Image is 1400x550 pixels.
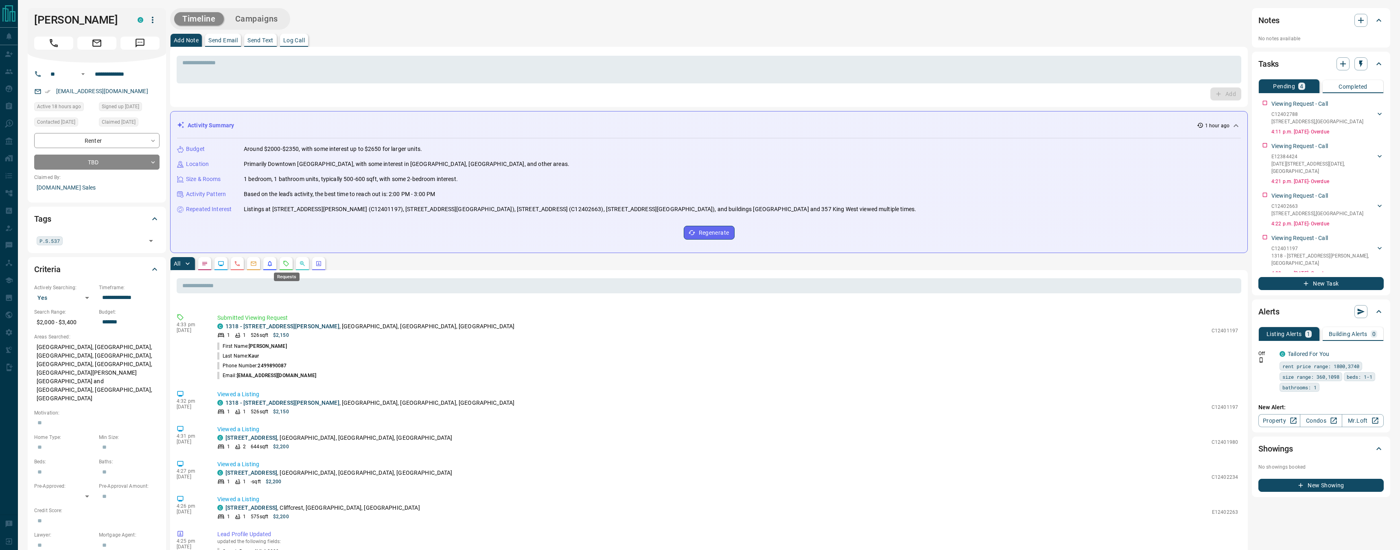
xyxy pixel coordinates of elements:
p: 1 [1307,331,1310,337]
p: Pre-Approved: [34,482,95,490]
span: Contacted [DATE] [37,118,75,126]
p: [DATE] [177,327,205,333]
p: Beds: [34,458,95,465]
p: - sqft [251,478,261,485]
svg: Push Notification Only [1258,357,1264,363]
p: No notes available [1258,35,1384,42]
p: Send Text [247,37,273,43]
p: $2,200 [273,513,289,520]
p: 1 [227,478,230,485]
p: Viewing Request - Call [1271,142,1328,151]
p: Home Type: [34,434,95,441]
div: E12384424[DATE][STREET_ADDRESS][DATE],[GEOGRAPHIC_DATA] [1271,151,1384,177]
p: E12384424 [1271,153,1376,160]
a: Condos [1300,414,1342,427]
p: Budget: [99,308,160,316]
h1: [PERSON_NAME] [34,13,125,26]
p: Primarily Downtown [GEOGRAPHIC_DATA], with some interest in [GEOGRAPHIC_DATA], [GEOGRAPHIC_DATA],... [244,160,569,168]
div: Renter [34,133,160,148]
svg: Calls [234,260,241,267]
p: Repeated Interest [186,205,232,214]
p: Email: [217,372,316,379]
svg: Requests [283,260,289,267]
p: C12401197 [1271,245,1376,252]
p: Viewed a Listing [217,425,1238,434]
p: [DATE] [177,439,205,445]
p: No showings booked [1258,463,1384,471]
p: 1 [227,513,230,520]
a: 1318 - [STREET_ADDRESS][PERSON_NAME] [225,323,339,330]
p: 4:25 pm [177,538,205,544]
p: 4:22 p.m. [DATE] - Overdue [1271,220,1384,227]
p: 526 sqft [251,408,268,415]
p: 4:32 pm [177,398,205,404]
div: condos.ca [217,470,223,476]
h2: Tags [34,212,51,225]
p: 4:11 p.m. [DATE] - Overdue [1271,128,1384,135]
svg: Agent Actions [315,260,322,267]
div: C12402788[STREET_ADDRESS],[GEOGRAPHIC_DATA] [1271,109,1384,127]
p: Lead Profile Updated [217,530,1238,539]
p: Viewing Request - Call [1271,234,1328,242]
div: TBD [34,155,160,170]
p: Min Size: [99,434,160,441]
p: 1 [243,478,246,485]
a: [STREET_ADDRESS] [225,504,277,511]
p: $2,200 [266,478,282,485]
div: Yes [34,291,95,304]
p: Send Email [208,37,238,43]
p: , [GEOGRAPHIC_DATA], [GEOGRAPHIC_DATA], [GEOGRAPHIC_DATA] [225,399,514,407]
svg: Email Verified [45,89,50,94]
div: Requests [274,273,300,281]
p: Search Range: [34,308,95,316]
p: Motivation: [34,409,160,417]
p: Activity Pattern [186,190,226,199]
p: Off [1258,350,1275,357]
p: 4:21 p.m. [DATE] - Overdue [1271,178,1384,185]
p: 1318 - [STREET_ADDRESS][PERSON_NAME] , [GEOGRAPHIC_DATA] [1271,252,1376,267]
p: [DOMAIN_NAME] Sales [34,181,160,194]
p: [DATE] [177,404,205,410]
a: [STREET_ADDRESS] [225,469,277,476]
p: Budget [186,145,205,153]
div: Showings [1258,439,1384,458]
p: Mortgage Agent: [99,531,160,539]
p: $2,150 [273,332,289,339]
p: [GEOGRAPHIC_DATA], [GEOGRAPHIC_DATA], [GEOGRAPHIC_DATA], [GEOGRAPHIC_DATA], [GEOGRAPHIC_DATA], [G... [34,340,160,405]
button: New Showing [1258,479,1384,492]
div: Wed Feb 19 2025 [99,118,160,129]
div: condos.ca [1280,351,1285,357]
span: Message [120,37,160,50]
p: 575 sqft [251,513,268,520]
p: [DATE] [177,474,205,480]
p: Viewed a Listing [217,460,1238,469]
p: 4 [1300,83,1303,89]
span: Active 18 hours ago [37,103,81,111]
p: 4:31 pm [177,433,205,439]
div: condos.ca [217,435,223,441]
p: 644 sqft [251,443,268,450]
p: 2 [243,443,246,450]
p: E12402263 [1212,509,1238,516]
p: , [GEOGRAPHIC_DATA], [GEOGRAPHIC_DATA], [GEOGRAPHIC_DATA] [225,434,453,442]
p: 4:33 p.m. [DATE] - Overdue [1271,270,1384,277]
p: First Name: [217,343,287,350]
span: 2499890087 [258,363,287,369]
div: C124011971318 - [STREET_ADDRESS][PERSON_NAME],[GEOGRAPHIC_DATA] [1271,243,1384,268]
p: Completed [1339,84,1367,89]
a: [EMAIL_ADDRESS][DOMAIN_NAME] [56,88,148,94]
p: Actively Searching: [34,284,95,291]
p: Location [186,160,209,168]
p: [STREET_ADDRESS] , [GEOGRAPHIC_DATA] [1271,210,1363,217]
p: 1 [243,408,246,415]
p: Viewing Request - Call [1271,192,1328,200]
p: Viewed a Listing [217,390,1238,399]
p: [DATE][STREET_ADDRESS][DATE] , [GEOGRAPHIC_DATA] [1271,160,1376,175]
h2: Alerts [1258,305,1280,318]
span: P.S.537 [39,237,60,245]
p: C12401197 [1212,327,1238,334]
button: New Task [1258,277,1384,290]
p: C12402788 [1271,111,1363,118]
p: $2,150 [273,408,289,415]
p: Areas Searched: [34,333,160,340]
